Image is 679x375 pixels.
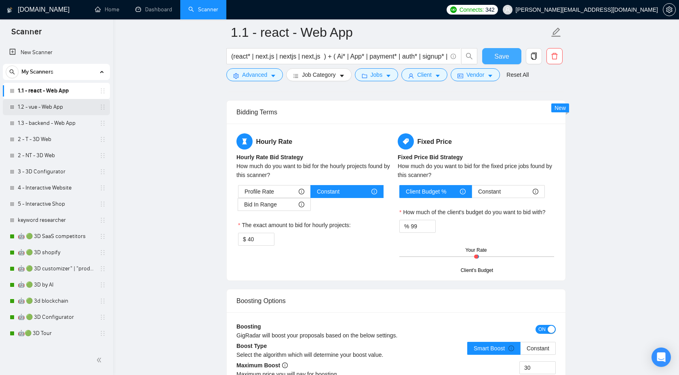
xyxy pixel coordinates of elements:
span: caret-down [339,73,345,79]
button: folderJobscaret-down [355,68,399,81]
button: copy [526,48,542,64]
span: info-circle [282,362,288,368]
span: holder [99,233,106,240]
span: 342 [485,5,494,14]
span: holder [99,136,106,143]
span: Constant [478,185,501,198]
span: Client Budget % [406,185,446,198]
a: 5 - Interactive Shop [18,196,95,212]
a: 🤖 🟢 3D by AI [18,277,95,293]
span: search [6,69,18,75]
a: 🤖 🟢 3D SaaS competitors [18,228,95,244]
b: Hourly Rate Bid Strategy [236,154,303,160]
h5: Fixed Price [398,133,556,150]
span: Client [417,70,432,79]
b: Fixed Price Bid Strategy [398,154,463,160]
div: How much do you want to bid for the hourly projects found by this scanner? [236,162,394,179]
a: 4 - Interactive Website [18,180,95,196]
button: delete [546,48,563,64]
span: Save [494,51,509,61]
a: searchScanner [188,6,218,13]
span: My Scanners [21,64,53,80]
span: folder [362,73,367,79]
span: holder [99,185,106,191]
span: Advanced [242,70,267,79]
span: holder [99,249,106,256]
span: holder [99,169,106,175]
input: How much of the client's budget do you want to bid with? [411,220,435,232]
div: Select the algorithm which will determine your boost value. [236,350,396,359]
a: 1.3 - backend - Web App [18,115,95,131]
span: double-left [96,356,104,364]
div: Boosting Options [236,289,556,312]
span: copy [526,53,542,60]
span: setting [233,73,239,79]
a: dashboardDashboard [135,6,172,13]
span: Scanner [5,26,48,43]
span: tag [398,133,414,150]
a: 🤖🟢 3D Tour [18,325,95,341]
a: 1.2 - vue - Web App [18,99,95,115]
button: barsJob Categorycaret-down [286,68,351,81]
a: Reset All [506,70,529,79]
a: 1.1 - react - Web App [18,83,95,99]
button: setting [663,3,676,16]
span: caret-down [270,73,276,79]
div: How much do you want to bid for the fixed price jobs found by this scanner? [398,162,556,179]
button: search [461,48,477,64]
span: delete [547,53,562,60]
button: userClientcaret-down [401,68,447,81]
span: info-circle [371,189,377,194]
li: New Scanner [3,44,110,61]
span: info-circle [451,54,456,59]
a: setting [663,6,676,13]
span: idcard [458,73,463,79]
img: logo [7,4,13,17]
span: caret-down [487,73,493,79]
span: user [408,73,414,79]
label: How much of the client's budget do you want to bid with? [399,208,546,217]
a: 🤖 🟢 3D customizer" | "product customizer" [18,261,95,277]
span: Connects: [460,5,484,14]
span: search [462,53,477,60]
span: Constant [527,345,549,352]
button: settingAdvancedcaret-down [226,68,283,81]
span: user [505,7,510,13]
button: Save [482,48,521,64]
span: caret-down [386,73,391,79]
span: Constant [317,185,339,198]
a: 🤖 🟢 3d blockchain [18,293,95,309]
span: Bid In Range [244,198,277,211]
input: The exact amount to bid for hourly projects: [248,233,274,245]
span: holder [99,104,106,110]
div: Client's Budget [461,267,493,274]
img: upwork-logo.png [450,6,457,13]
input: Search Freelance Jobs... [231,51,447,61]
b: Maximum Boost [236,362,288,369]
span: holder [99,217,106,223]
span: Vendor [466,70,484,79]
span: info-circle [299,202,304,207]
a: 🤖 🟢 3D Configurator [18,309,95,325]
span: Job Category [302,70,335,79]
span: holder [99,265,106,272]
span: holder [99,201,106,207]
a: New Scanner [9,44,103,61]
label: The exact amount to bid for hourly projects: [238,221,351,230]
span: holder [99,282,106,288]
b: Boost Type [236,343,267,349]
span: Smart Boost [474,345,514,352]
span: hourglass [236,133,253,150]
span: Jobs [371,70,383,79]
span: setting [663,6,675,13]
span: info-circle [533,189,538,194]
span: holder [99,314,106,320]
span: info-circle [508,346,514,351]
b: Boosting [236,323,261,330]
span: holder [99,298,106,304]
button: idcardVendorcaret-down [451,68,500,81]
span: holder [99,120,106,126]
span: holder [99,152,106,159]
div: Open Intercom Messenger [652,348,671,367]
span: New [555,105,566,111]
